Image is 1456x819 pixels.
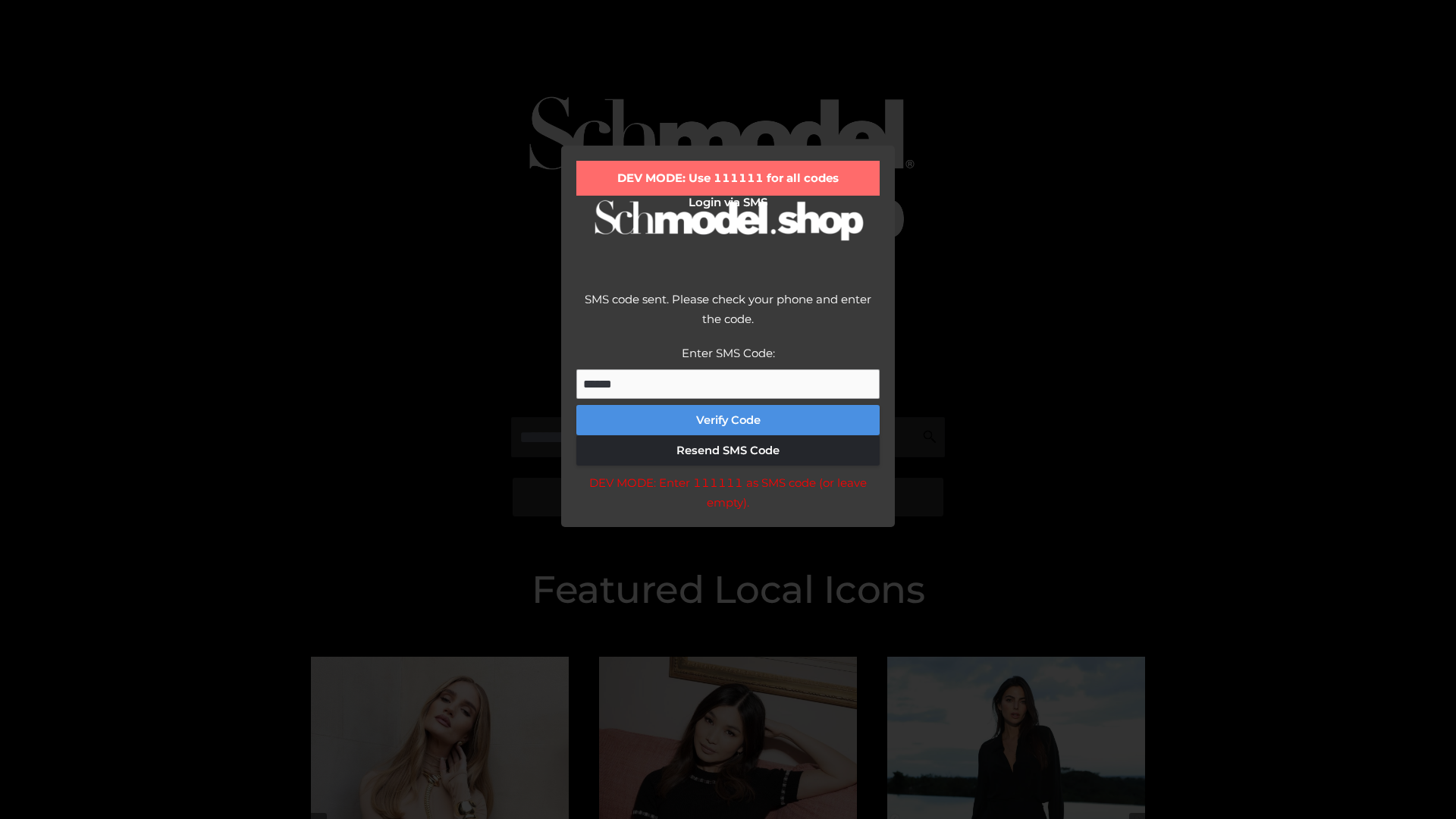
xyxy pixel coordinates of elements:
[576,473,880,512] div: DEV MODE: Enter 111111 as SMS code (or leave empty).
[576,435,880,466] button: Resend SMS Code
[682,346,775,360] label: Enter SMS Code:
[576,196,880,209] h2: Login via SMS
[576,290,880,344] div: SMS code sent. Please check your phone and enter the code.
[576,161,880,196] div: DEV MODE: Use 111111 for all codes
[576,405,880,435] button: Verify Code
